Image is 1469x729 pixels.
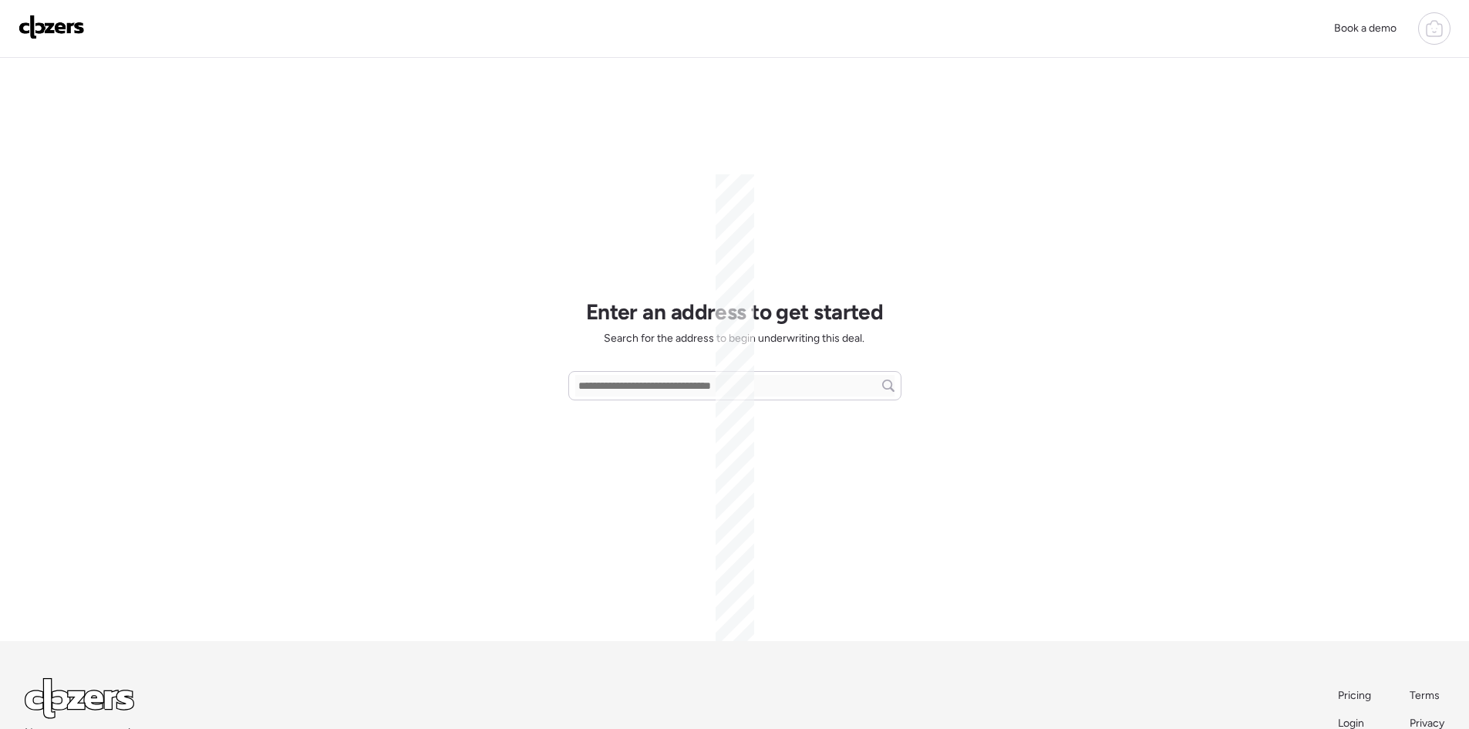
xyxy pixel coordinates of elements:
span: Search for the address to begin underwriting this deal. [604,331,864,346]
a: Terms [1410,688,1444,704]
img: Logo Light [25,678,134,719]
span: Book a demo [1334,22,1397,35]
span: Terms [1410,689,1440,702]
span: Pricing [1338,689,1371,702]
a: Pricing [1338,688,1373,704]
img: Logo [19,15,85,39]
h1: Enter an address to get started [586,299,884,325]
